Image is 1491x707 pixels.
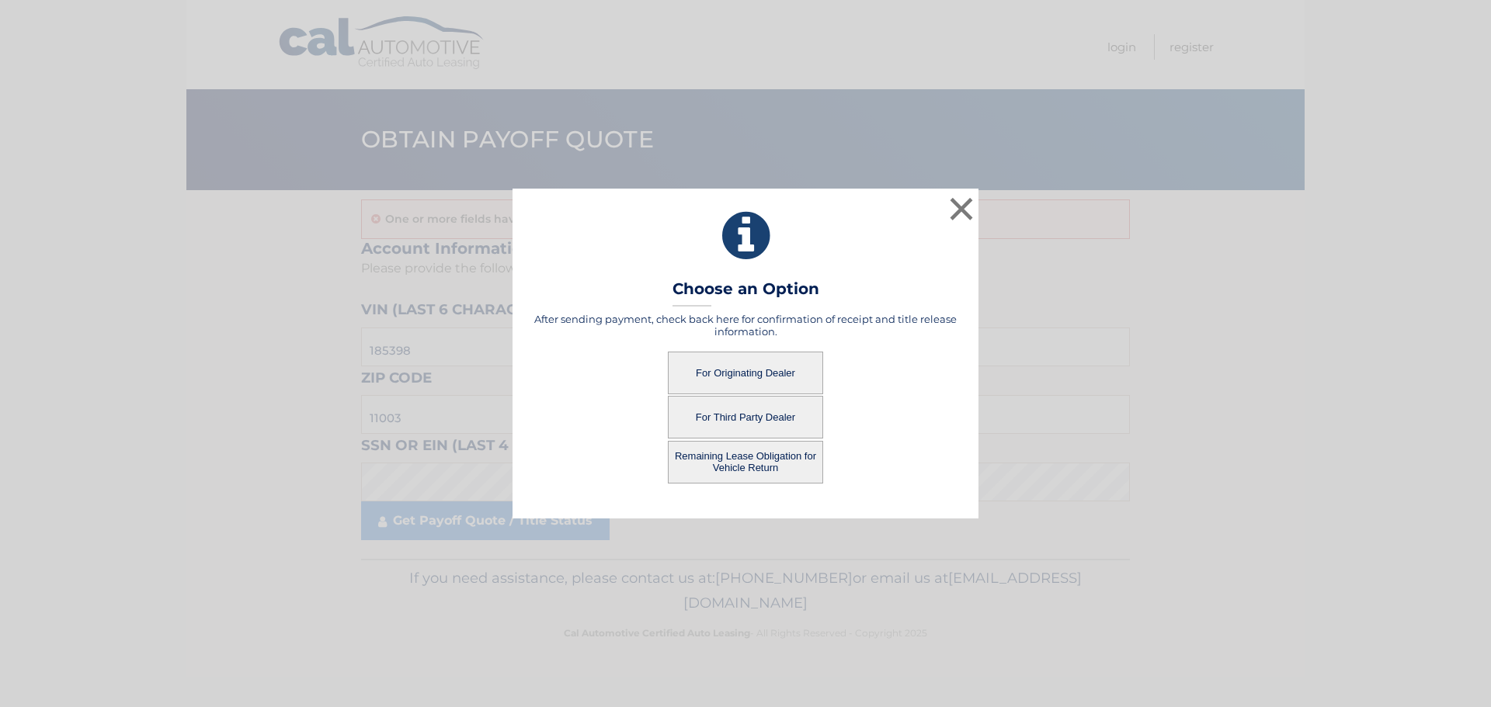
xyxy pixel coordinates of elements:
h3: Choose an Option [673,279,819,307]
button: For Third Party Dealer [668,396,823,438]
button: Remaining Lease Obligation for Vehicle Return [668,441,823,483]
h5: After sending payment, check back here for confirmation of receipt and title release information. [532,313,959,338]
button: × [946,193,977,224]
button: For Originating Dealer [668,352,823,394]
